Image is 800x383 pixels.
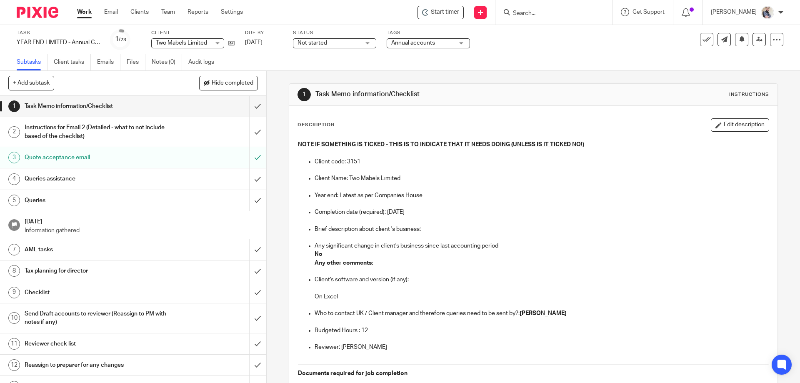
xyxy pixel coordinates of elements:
div: 12 [8,359,20,371]
p: Budgeted Hours : 12 [315,326,768,335]
h1: Task Memo information/Checklist [315,90,551,99]
div: 2 [8,126,20,138]
a: Subtasks [17,54,47,70]
span: Hide completed [212,80,253,87]
h1: AML tasks [25,243,169,256]
div: 11 [8,338,20,350]
a: Team [161,8,175,16]
div: 1 [8,100,20,112]
label: Client [151,30,235,36]
label: Tags [387,30,470,36]
strong: Any other comments: [315,260,373,266]
h1: Tax planning for director [25,265,169,277]
span: Start timer [431,8,459,17]
a: Audit logs [188,54,220,70]
img: Pixie%2002.jpg [761,6,774,19]
strong: No [315,251,322,257]
h1: Checklist [25,286,169,299]
span: Two Mabels Limited [156,40,207,46]
p: On Excel [315,293,768,301]
div: 3 [8,152,20,163]
span: Annual accounts [391,40,435,46]
u: NOTE IF SOMETHING IS TICKED - THIS IS TO INDICATE THAT IT NEEDS DOING (UNLESS IS IT TICKED NO!) [298,142,584,148]
a: Client tasks [54,54,91,70]
h1: Reviewer check list [25,338,169,350]
span: Get Support [632,9,665,15]
h1: [DATE] [25,215,258,226]
input: Search [512,10,587,18]
div: 7 [8,244,20,255]
p: Any significant change in client's business since last accounting period [315,242,768,250]
h1: Task Memo information/Checklist [25,100,169,113]
div: 5 [8,195,20,206]
p: Completion date (required): [DATE] [315,208,768,216]
a: Email [104,8,118,16]
p: Client code: 3151 [315,158,768,166]
h1: Send Draft accounts to reviewer (Reassign to PM with notes if any) [25,308,169,329]
label: Status [293,30,376,36]
h1: Quote acceptance email [25,151,169,164]
div: 4 [8,173,20,185]
img: Pixie [17,7,58,18]
h1: Instructions for Email 2 (Detailed - what to not include based of the checklist) [25,121,169,143]
a: Notes (0) [152,54,182,70]
div: YEAR END LIMITED - Annual COMPANY accounts and CT600 return [17,38,100,47]
p: Information gathered [25,226,258,235]
a: Files [127,54,145,70]
div: 8 [8,265,20,277]
label: Task [17,30,100,36]
span: Not started [297,40,327,46]
a: Reports [187,8,208,16]
a: Clients [130,8,149,16]
h1: Queries assistance [25,173,169,185]
div: 1 [297,88,311,101]
p: Year end: Latest as per Companies House [315,191,768,200]
p: Who to contact UK / Client manager and therefore queries need to be sent by?: [315,309,768,318]
span: [DATE] [245,40,262,45]
small: /23 [119,38,126,42]
button: Edit description [711,118,769,132]
div: Instructions [729,91,769,98]
div: 10 [8,312,20,324]
p: Client's software and version (if any): [315,275,768,284]
strong: [PERSON_NAME] [520,310,567,316]
p: Reviewer: [PERSON_NAME] [315,343,768,351]
a: Settings [221,8,243,16]
p: Client Name: Two Mabels Limited [315,174,768,183]
button: Hide completed [199,76,258,90]
div: Two Mabels Limited - YEAR END LIMITED - Annual COMPANY accounts and CT600 return [417,6,464,19]
p: Brief description about client 's business: [315,225,768,233]
div: 9 [8,287,20,298]
div: 1 [115,35,126,44]
p: Description [297,122,335,128]
button: + Add subtask [8,76,54,90]
p: [PERSON_NAME] [711,8,757,16]
a: Work [77,8,92,16]
label: Due by [245,30,282,36]
h1: Reassign to preparer for any changes [25,359,169,371]
a: Emails [97,54,120,70]
h1: Queries [25,194,169,207]
strong: Documents required for job completion [298,370,407,376]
